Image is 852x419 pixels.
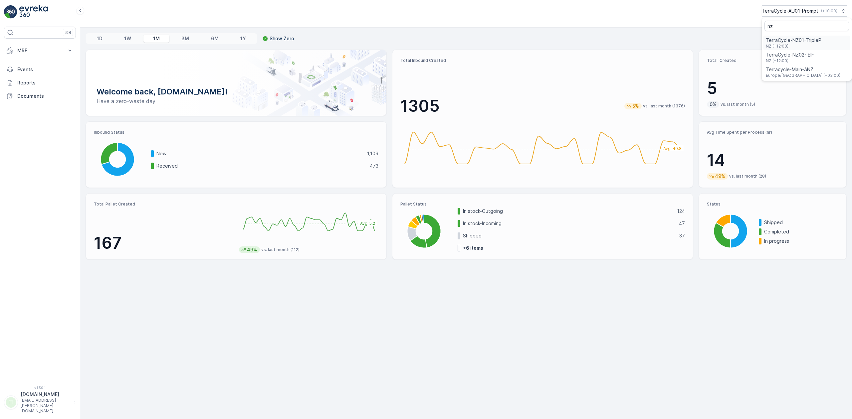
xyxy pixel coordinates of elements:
[181,35,189,42] p: 3M
[721,102,755,107] p: vs. last month (5)
[463,208,673,214] p: In stock-Outgoing
[766,73,840,78] span: Europe/[GEOGRAPHIC_DATA] (+03:00)
[766,52,814,58] span: TerraCycle-NZ02- EIF
[17,47,63,54] p: MRF
[707,150,838,170] p: 14
[4,63,76,76] a: Events
[94,233,234,253] p: 167
[643,103,685,109] p: vs. last month (1376)
[65,30,71,35] p: ⌘B
[4,391,76,414] button: TT[DOMAIN_NAME][EMAIL_ADDRESS][PERSON_NAME][DOMAIN_NAME]
[679,220,685,227] p: 47
[21,398,70,414] p: [EMAIL_ADDRESS][PERSON_NAME][DOMAIN_NAME]
[97,97,376,105] p: Have a zero-waste day
[762,5,847,17] button: TerraCycle-AU01-Prompt(+10:00)
[766,44,821,49] span: NZ (+12:00)
[19,5,48,19] img: logo_light-DOdMpM7g.png
[17,93,73,99] p: Documents
[766,58,814,64] span: NZ (+12:00)
[400,58,685,63] p: Total Inbound Created
[762,18,852,81] ul: Menu
[707,78,838,98] p: 5
[21,391,70,398] p: [DOMAIN_NAME]
[4,76,76,89] a: Reports
[709,101,717,108] p: 0%
[707,202,838,207] p: Status
[764,238,838,244] p: In progress
[707,130,838,135] p: Avg Time Spent per Process (hr)
[400,202,685,207] p: Pallet Status
[156,150,363,157] p: New
[367,150,378,157] p: 1,109
[17,66,73,73] p: Events
[17,79,73,86] p: Reports
[261,247,300,252] p: vs. last month (112)
[370,163,378,169] p: 473
[4,386,76,390] span: v 1.50.1
[156,163,365,169] p: Received
[4,44,76,57] button: MRF
[4,5,17,19] img: logo
[124,35,131,42] p: 1W
[463,245,483,251] p: + 6 items
[97,35,103,42] p: 1D
[240,35,246,42] p: 1Y
[463,232,675,239] p: Shipped
[463,220,675,227] p: In stock-Incoming
[707,58,838,63] p: Total Created
[211,35,219,42] p: 6M
[764,219,838,226] p: Shipped
[400,96,440,116] p: 1305
[821,8,837,14] p: ( +10:00 )
[97,86,376,97] p: Welcome back, [DOMAIN_NAME]!
[764,228,838,235] p: Completed
[677,208,685,214] p: 124
[766,37,821,44] span: TerraCycle-NZ01-TripleP
[762,8,818,14] p: TerraCycle-AU01-Prompt
[94,202,234,207] p: Total Pallet Created
[766,66,840,73] span: Terracycle-Main-ANZ
[764,21,849,31] input: Search...
[4,89,76,103] a: Documents
[714,173,726,180] p: 49%
[6,397,16,408] div: TT
[729,174,766,179] p: vs. last month (28)
[94,130,378,135] p: Inbound Status
[270,35,294,42] p: Show Zero
[632,103,640,109] p: 5%
[679,232,685,239] p: 37
[153,35,160,42] p: 1M
[246,246,258,253] p: 49%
